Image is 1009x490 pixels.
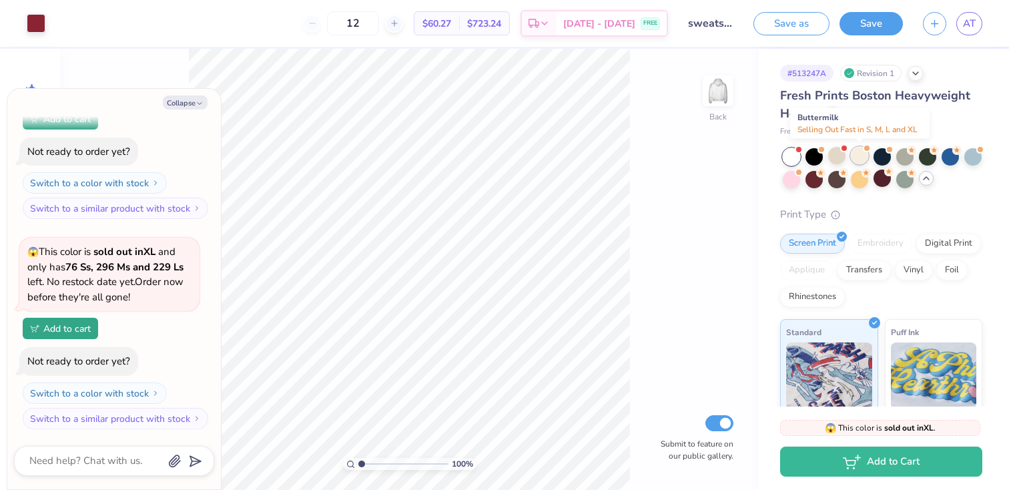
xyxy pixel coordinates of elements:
button: Switch to a color with stock [23,172,167,194]
div: Applique [780,260,833,280]
img: Switch to a color with stock [151,179,159,187]
div: Revision 1 [840,65,902,81]
span: Standard [786,325,821,339]
img: Add to cart [30,115,39,123]
button: Switch to a similar product with stock [23,408,208,429]
img: Standard [786,342,872,409]
button: Switch to a similar product with stock [23,198,208,219]
span: [DATE] - [DATE] [563,17,635,31]
img: Puff Ink [891,342,977,409]
span: This color is . [825,422,936,434]
div: Digital Print [916,234,981,254]
button: Save as [753,12,829,35]
div: Vinyl [895,260,932,280]
div: # 513247A [780,65,833,81]
span: $60.27 [422,17,451,31]
div: Foil [936,260,968,280]
span: This color is and only has left . No restock date yet. Order now before they're all gone! [27,245,184,304]
button: Add to Cart [780,447,982,477]
span: $723.24 [467,17,501,31]
a: AT [956,12,982,35]
span: 100 % [452,458,473,470]
span: 😱 [825,422,836,435]
span: FREE [643,19,657,28]
img: Switch to a similar product with stock [193,415,201,423]
span: 😱 [27,246,39,258]
span: Fresh Prints [780,126,819,138]
img: Back [705,77,731,104]
img: Switch to a color with stock [151,389,159,397]
strong: 76 Ss, 296 Ms and 229 Ls [65,260,184,274]
div: Not ready to order yet? [27,145,130,158]
button: Add to cart [23,318,98,339]
div: Embroidery [849,234,912,254]
div: Transfers [837,260,891,280]
div: Print Type [780,207,982,222]
strong: sold out in XL [884,423,934,433]
div: Not ready to order yet? [27,354,130,368]
div: Screen Print [780,234,845,254]
input: Untitled Design [678,10,743,37]
button: Switch to a color with stock [23,383,167,404]
span: Fresh Prints Boston Heavyweight Hoodie [780,87,970,121]
button: Save [839,12,903,35]
div: Rhinestones [780,287,845,307]
div: Back [709,111,727,123]
img: Add to cart [30,324,39,332]
div: Buttermilk [790,108,930,139]
img: Switch to a similar product with stock [193,204,201,212]
strong: sold out in XL [93,245,155,258]
button: Collapse [163,95,208,109]
span: Puff Ink [891,325,919,339]
span: AT [963,16,976,31]
input: – – [327,11,379,35]
label: Submit to feature on our public gallery. [653,438,733,462]
button: Add to cart [23,108,98,130]
span: Selling Out Fast in S, M, L and XL [797,124,918,135]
